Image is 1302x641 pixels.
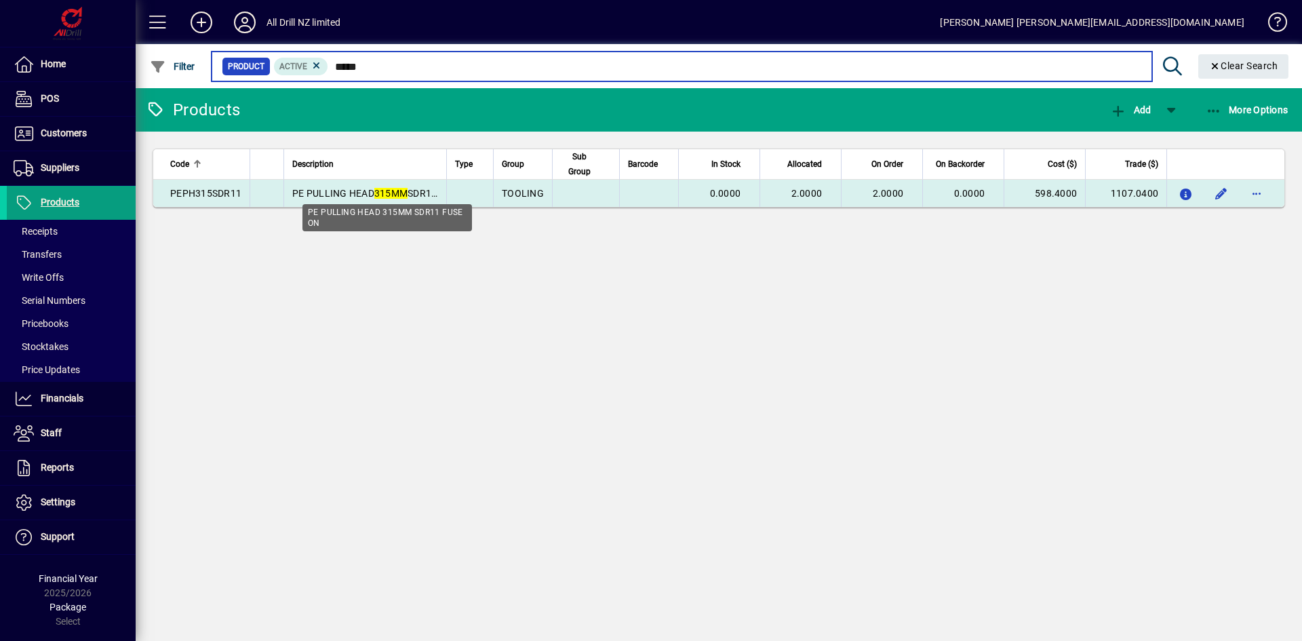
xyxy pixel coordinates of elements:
span: PE PULLING HEAD SDR11 FUSE ON [292,188,478,199]
a: Suppliers [7,151,136,185]
span: Package [50,602,86,613]
div: Barcode [628,157,670,172]
span: Transfers [14,249,62,260]
button: Edit [1210,182,1232,204]
span: In Stock [711,157,741,172]
div: Products [146,99,240,121]
a: Write Offs [7,266,136,289]
a: Support [7,520,136,554]
span: Home [41,58,66,69]
span: Allocated [787,157,822,172]
button: Add [1107,98,1154,122]
span: Barcode [628,157,658,172]
button: Profile [223,10,267,35]
div: In Stock [687,157,753,172]
div: Description [292,157,438,172]
span: PEPH315SDR11 [170,188,241,199]
span: Filter [150,61,195,72]
span: Trade ($) [1125,157,1158,172]
a: POS [7,82,136,116]
span: On Order [871,157,903,172]
button: More Options [1202,98,1292,122]
button: More options [1246,182,1267,204]
button: Clear [1198,54,1289,79]
span: Reports [41,462,74,473]
a: Pricebooks [7,312,136,335]
span: Stocktakes [14,341,68,352]
span: Sub Group [561,149,599,179]
div: Group [502,157,544,172]
a: Financials [7,382,136,416]
span: Description [292,157,334,172]
span: Group [502,157,524,172]
span: Products [41,197,79,208]
a: Price Updates [7,358,136,381]
div: All Drill NZ limited [267,12,341,33]
span: Code [170,157,189,172]
div: Allocated [768,157,834,172]
div: Code [170,157,241,172]
div: Type [455,157,485,172]
span: 0.0000 [954,188,985,199]
span: Clear Search [1209,60,1278,71]
a: Staff [7,416,136,450]
button: Filter [146,54,199,79]
span: Price Updates [14,364,80,375]
div: On Order [850,157,915,172]
span: POS [41,93,59,104]
span: 2.0000 [791,188,823,199]
span: Financials [41,393,83,404]
a: Receipts [7,220,136,243]
a: Stocktakes [7,335,136,358]
span: Receipts [14,226,58,237]
em: 315MM [374,188,408,199]
a: Customers [7,117,136,151]
span: 0.0000 [710,188,741,199]
span: Staff [41,427,62,438]
td: 1107.0400 [1085,180,1166,207]
span: Customers [41,128,87,138]
span: TOOLING [502,188,544,199]
span: On Backorder [936,157,985,172]
span: Product [228,60,264,73]
span: Pricebooks [14,318,68,329]
span: Settings [41,497,75,507]
mat-chip: Activation Status: Active [274,58,328,75]
div: Sub Group [561,149,611,179]
a: Transfers [7,243,136,266]
a: Knowledge Base [1258,3,1285,47]
span: Suppliers [41,162,79,173]
span: Serial Numbers [14,295,85,306]
span: Support [41,531,75,542]
span: Cost ($) [1048,157,1077,172]
a: Reports [7,451,136,485]
span: Financial Year [39,573,98,584]
span: 2.0000 [873,188,904,199]
a: Home [7,47,136,81]
div: On Backorder [931,157,997,172]
span: More Options [1206,104,1288,115]
span: Type [455,157,473,172]
a: Serial Numbers [7,289,136,312]
a: Settings [7,486,136,520]
span: Add [1110,104,1151,115]
span: Active [279,62,307,71]
span: Write Offs [14,272,64,283]
div: PE PULLING HEAD 315MM SDR11 FUSE ON [302,204,472,231]
div: [PERSON_NAME] [PERSON_NAME][EMAIL_ADDRESS][DOMAIN_NAME] [940,12,1244,33]
td: 598.4000 [1004,180,1085,207]
button: Add [180,10,223,35]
